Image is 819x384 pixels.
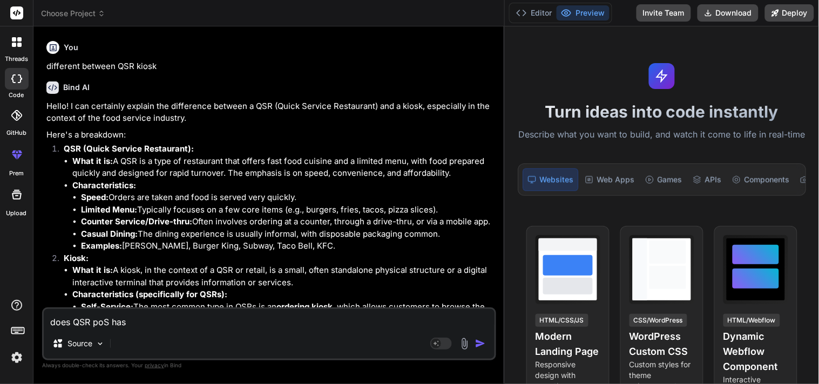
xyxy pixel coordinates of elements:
[72,289,227,299] strong: Characteristics (specifically for QSRs):
[698,4,759,22] button: Download
[523,168,578,191] div: Websites
[41,8,105,19] span: Choose Project
[81,241,122,251] strong: Examples:
[276,301,333,312] strong: ordering kiosk
[44,309,495,328] textarea: does QSR poS ha
[81,240,494,252] li: [PERSON_NAME], Burger King, Subway, Taco Bell, KFC.
[81,204,494,216] li: Typically focuses on a few core items (e.g., burgers, fries, tacos, pizza slices).
[6,128,26,138] label: GitHub
[536,329,600,359] h4: Modern Landing Page
[688,168,726,191] div: APIs
[72,155,494,180] li: A QSR is a type of restaurant that offers fast food cuisine and a limited menu, with food prepare...
[64,253,89,263] strong: Kiosk:
[81,229,138,239] strong: Casual Dining:
[637,4,691,22] button: Invite Team
[81,192,109,202] strong: Speed:
[42,360,496,371] p: Always double-check its answers. Your in Bind
[630,314,687,327] div: CSS/WordPress
[81,191,494,204] li: Orders are taken and food is served very quickly.
[96,339,105,348] img: Pick Models
[511,128,813,142] p: Describe what you want to build, and watch it come to life in real-time
[72,180,136,190] strong: Characteristics:
[8,348,26,367] img: settings
[81,216,494,228] li: Often involves ordering at a counter, through a drive-thru, or via a mobile app.
[765,4,814,22] button: Deploy
[580,168,639,191] div: Web Apps
[64,42,78,53] h6: You
[81,228,494,241] li: The dining experience is usually informal, with disposable packaging common.
[5,54,28,64] label: threads
[72,156,113,166] strong: What it is:
[145,362,164,368] span: privacy
[536,314,588,327] div: HTML/CSS/JS
[557,5,610,20] button: Preview
[81,301,494,325] li: The most common type in QSRs is an , which allows customers to browse the menu, customize their o...
[458,338,471,350] img: attachment
[72,265,113,275] strong: What it is:
[81,301,133,312] strong: Self-Service:
[63,82,90,93] h6: Bind AI
[728,168,794,191] div: Components
[512,5,557,20] button: Editor
[723,329,788,374] h4: Dynamic Webflow Component
[81,216,192,227] strong: Counter Service/Drive-thru:
[511,102,813,121] h1: Turn ideas into code instantly
[630,329,694,359] h4: WordPress Custom CSS
[46,60,494,73] p: different between QSR kiosk
[46,100,494,125] p: Hello! I can certainly explain the difference between a QSR (Quick Service Restaurant) and a kios...
[723,314,780,327] div: HTML/Webflow
[46,129,494,141] p: Here's a breakdown:
[6,209,27,218] label: Upload
[9,169,24,178] label: prem
[641,168,686,191] div: Games
[9,91,24,100] label: code
[81,204,137,215] strong: Limited Menu:
[72,264,494,289] li: A kiosk, in the context of a QSR or retail, is a small, often standalone physical structure or a ...
[64,143,194,154] strong: QSR (Quick Service Restaurant):
[475,338,486,349] img: icon
[67,338,92,349] p: Source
